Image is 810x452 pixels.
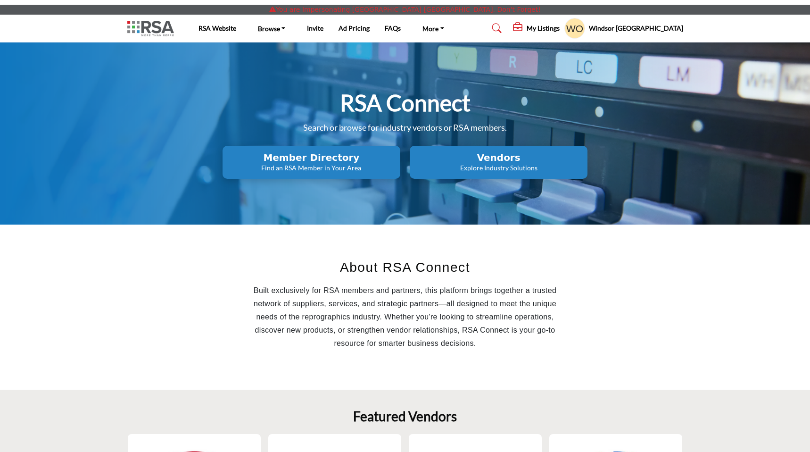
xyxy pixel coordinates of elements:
a: FAQs [385,24,401,32]
h5: My Listings [527,24,560,33]
span: Search or browse for industry vendors or RSA members. [303,122,507,133]
div: My Listings [513,23,560,34]
a: Ad Pricing [339,24,370,32]
h2: Vendors [413,152,585,163]
p: Find an RSA Member in Your Area [225,163,397,173]
h2: Member Directory [225,152,397,163]
a: RSA Website [198,24,236,32]
button: Vendors Explore Industry Solutions [410,146,587,179]
a: Search [483,21,508,36]
button: Member Directory Find an RSA Member in Your Area [223,146,400,179]
p: Built exclusively for RSA members and partners, this platform brings together a trusted network o... [243,284,568,350]
h1: RSA Connect [340,88,471,117]
img: Site Logo [127,21,179,36]
h2: Featured Vendors [353,409,457,425]
p: Explore Industry Solutions [413,163,585,173]
a: More [416,22,451,35]
a: Invite [307,24,323,32]
a: Browse [251,22,292,35]
h2: About RSA Connect [243,258,568,277]
h5: Windsor [GEOGRAPHIC_DATA] [589,24,683,33]
button: Show hide supplier dropdown [564,18,585,39]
